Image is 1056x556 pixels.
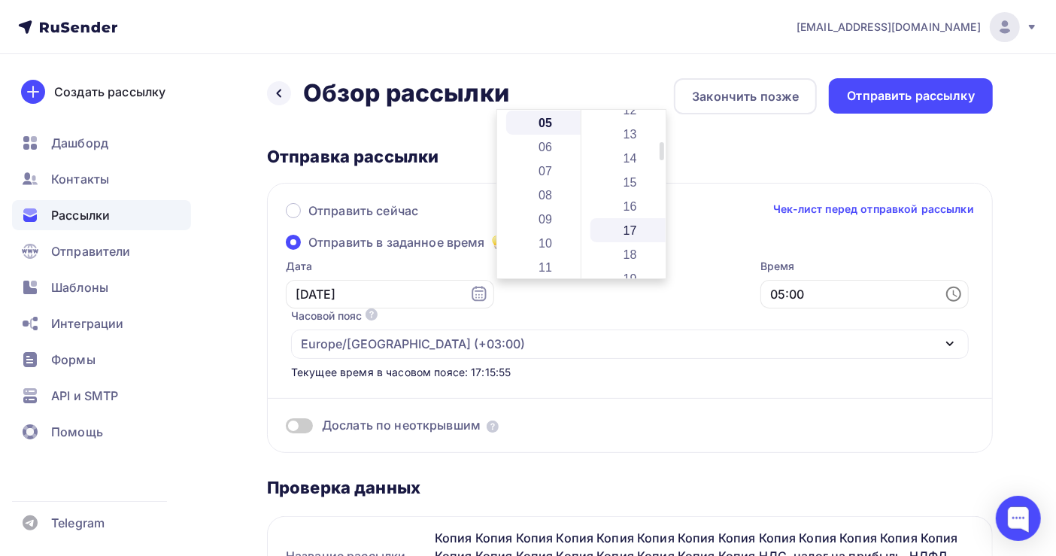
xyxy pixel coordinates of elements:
[291,308,362,324] div: Часовой пояс
[590,266,672,290] li: 19
[51,351,96,369] span: Формы
[12,345,191,375] a: Формы
[308,202,418,220] span: Отправить сейчас
[51,170,109,188] span: Контакты
[291,365,969,380] div: Текущее время в часовом поясе: 17:15:55
[590,98,672,122] li: 12
[308,233,485,251] span: Отправить в заданное время
[12,164,191,194] a: Контакты
[760,259,969,274] label: Время
[590,170,672,194] li: 15
[590,146,672,170] li: 14
[286,280,494,308] input: 04.09.2025
[51,314,123,333] span: Интеграции
[847,87,975,105] div: Отправить рассылку
[8,86,427,104] p: Кратко о Программе и регистрация
[301,335,525,353] div: Europe/[GEOGRAPHIC_DATA] (+03:00)
[506,231,587,255] li: 10
[322,417,481,434] span: Дослать по неоткрывшим
[110,403,326,435] a: Абонемент со скидкой до 30%
[590,242,672,266] li: 18
[797,12,1038,42] a: [EMAIL_ADDRESS][DOMAIN_NAME]
[51,206,110,224] span: Рассылки
[692,87,799,105] div: Закончить позже
[506,111,587,135] li: 05
[506,183,587,207] li: 08
[51,242,131,260] span: Отправители
[51,387,118,405] span: API и SMTP
[286,259,494,274] label: Дата
[303,78,509,108] h2: Обзор рассылки
[291,308,969,359] button: Часовой пояс Europe/[GEOGRAPHIC_DATA] (+03:00)
[506,135,587,159] li: 06
[773,202,974,217] a: Чек-лист перед отправкой рассылки
[760,280,969,308] input: 17:15
[506,207,587,231] li: 09
[590,122,672,146] li: 13
[51,278,108,296] span: Шаблоны
[506,255,587,279] li: 11
[54,83,165,101] div: Создать рассылку
[590,194,672,218] li: 16
[51,514,105,532] span: Telegram
[506,159,587,183] li: 07
[267,477,993,498] div: Проверка данных
[12,236,191,266] a: Отправители
[51,134,108,152] span: Дашборд
[12,128,191,158] a: Дашборд
[51,423,103,441] span: Помощь
[267,146,993,167] div: Отправка рассылки
[217,87,351,102] a: [URL][DOMAIN_NAME]
[12,272,191,302] a: Шаблоны
[797,20,981,35] span: [EMAIL_ADDRESS][DOMAIN_NAME]
[12,200,191,230] a: Рассылки
[590,218,672,242] li: 17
